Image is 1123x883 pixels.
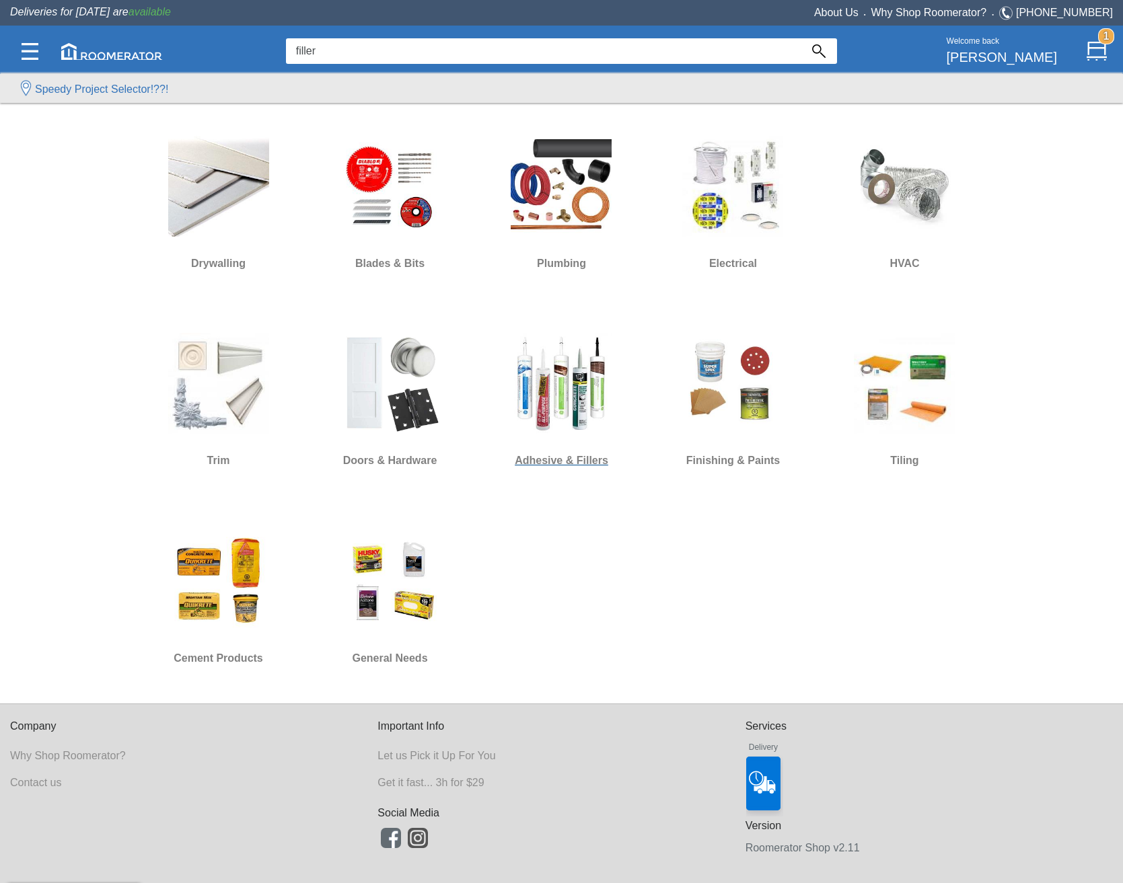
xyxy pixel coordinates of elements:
h6: Doors & Hardware [306,452,474,469]
strong: 1 [1098,28,1114,44]
a: Trim [135,323,303,477]
img: Search_Icon.svg [812,44,826,58]
img: Finishing_&_Paints.jpg [682,333,783,434]
h6: Important Info [377,720,745,732]
h6: Social Media [377,807,745,819]
img: roomerator-logo.svg [61,43,162,60]
h6: Cement Products [135,650,303,667]
input: Search...? [286,38,801,64]
a: Finishing & Paints [649,323,817,477]
span: • [986,11,999,17]
a: Cement Products [135,521,303,675]
h6: Trim [135,452,303,469]
h6: General Needs [306,650,474,667]
a: Electrical [649,126,817,280]
a: Why Shop Roomerator? [10,750,126,761]
a: Doors & Hardware [306,323,474,477]
a: General Needs [306,521,474,675]
a: Blades & Bits [306,126,474,280]
h6: Tiling [820,452,988,469]
a: [PHONE_NUMBER] [1016,7,1113,18]
a: Plumbing [477,126,645,280]
label: Speedy Project Selector!??! [35,81,168,98]
img: Tiling.jpg [854,333,955,434]
a: Let us Pick it Up For You [377,750,495,761]
a: Get it fast... 3h for $29 [377,777,484,788]
img: Drywall.jpg [168,136,269,237]
img: Caulking.jpg [511,333,612,434]
h6: Electrical [649,255,817,272]
h6: Blades & Bits [306,255,474,272]
a: HVAC [820,126,988,280]
h6: Company [10,720,377,732]
h6: Delivery [746,738,781,752]
img: Categories.svg [22,43,38,60]
img: Plumbing.jpg [511,136,612,237]
h6: Services [746,720,1113,732]
span: • [859,11,871,17]
a: Drywalling [135,126,303,280]
h6: Plumbing [477,255,645,272]
img: GeneralNeeds.jpg [340,531,441,631]
a: Adhesive & Fillers [477,323,645,477]
a: Contact us [10,777,61,788]
img: Electrical.jpg [682,136,783,237]
h6: Finishing & Paints [649,452,817,469]
a: About Us [814,7,859,18]
img: Delivery_Icon?! [746,757,781,810]
img: Cart.svg [1087,41,1107,61]
img: HVAC.jpg [854,136,955,237]
img: Telephone.svg [999,5,1016,22]
h6: HVAC [820,255,988,272]
img: Moulding_&_Millwork.jpg [168,333,269,434]
img: DH.jpg [340,333,441,434]
span: Deliveries for [DATE] are [10,6,171,17]
h6: Adhesive & Fillers [477,452,645,469]
h6: Drywalling [135,255,303,272]
a: Roomerator Shop v2.11 [746,842,860,853]
a: Tiling [820,323,988,477]
span: available [129,6,171,17]
h6: Version [746,817,1113,835]
img: Blades-&-Bits.jpg [340,136,441,237]
a: Why Shop Roomerator? [871,7,987,18]
img: CMC.jpg [168,531,269,631]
